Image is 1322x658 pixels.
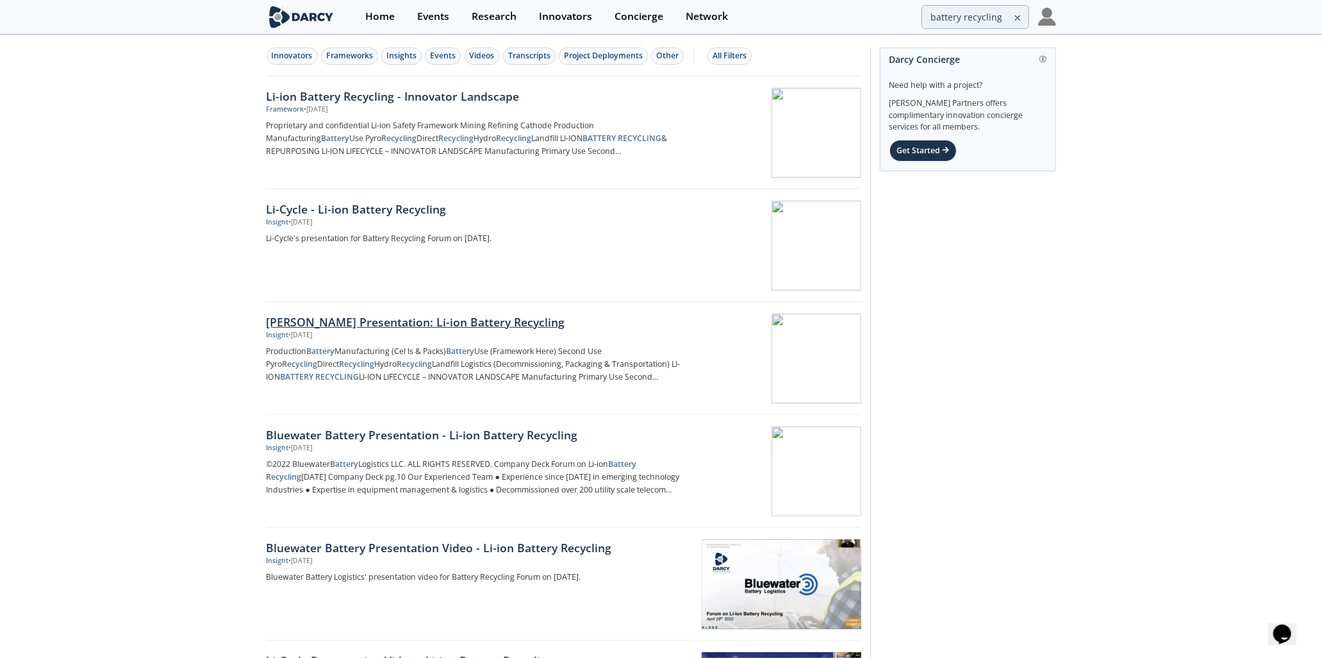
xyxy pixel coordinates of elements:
strong: Recycling [382,133,417,144]
button: Insights [381,47,422,65]
div: Insight [267,443,289,453]
img: logo-wide.svg [267,6,336,28]
div: Project Deployments [564,50,643,62]
strong: Battery [609,459,637,469]
div: Insight [267,330,289,341]
div: Get Started [889,140,957,162]
strong: Recycling [439,133,474,144]
strong: Battery [331,459,359,469]
div: Bluewater Battery Presentation Video - Li-ion Battery Recycling [267,539,691,556]
div: Need help with a project? [889,71,1046,91]
strong: Recycling [397,359,433,369]
strong: RECYCLING [618,133,662,144]
div: Events [430,50,456,62]
button: Project Deployments [559,47,648,65]
div: Insight [267,556,289,566]
div: Framework [267,105,304,115]
div: Research [472,12,516,22]
strong: BATTERY [583,133,616,144]
a: Li-Cycle - Li-ion Battery Recycling Insight •[DATE] Li-Cycle's presentation for Battery Recycling... [267,189,861,302]
div: Bluewater Battery Presentation - Li-ion Battery Recycling [267,426,691,443]
button: All Filters [707,47,752,65]
div: • [DATE] [289,330,313,341]
div: Videos [470,50,495,62]
div: • [DATE] [289,443,313,453]
p: Bluewater Battery Logistics' presentation video for Battery Recycling Forum on [DATE]. [267,571,691,584]
div: [PERSON_NAME] Partners offers complimentary innovation concierge services for all members. [889,91,1046,133]
p: Proprietary and confidential Li-ion Safety Framework Mining Refining Cathode Production Manufactu... [267,119,691,158]
strong: Recycling [497,133,532,144]
div: Transcripts [508,50,550,62]
strong: BATTERY [281,371,314,382]
div: Other [656,50,679,62]
div: Insight [267,217,289,228]
div: Events [417,12,449,22]
a: [PERSON_NAME] Presentation: Li-ion Battery Recycling Insight •[DATE] ProductionBatteryManufacturi... [267,302,861,415]
strong: Battery [322,133,350,144]
div: • [DATE] [289,217,313,228]
strong: Recycling [340,359,375,369]
iframe: chat widget [1268,607,1309,645]
strong: RECYCLING [316,371,359,382]
button: Frameworks [321,47,378,65]
div: Network [686,12,728,22]
div: Concierge [615,12,663,22]
div: Innovators [539,12,592,22]
img: information.svg [1039,56,1046,63]
div: Li-Cycle - Li-ion Battery Recycling [267,201,691,217]
p: Li-Cycle's presentation for Battery Recycling Forum on [DATE]. [267,232,691,245]
div: Home [365,12,395,22]
div: Li-ion Battery Recycling - Innovator Landscape [267,88,691,105]
a: Bluewater Battery Presentation - Li-ion Battery Recycling Insight •[DATE] ©2022 BluewaterBatteryL... [267,415,861,528]
strong: Recycling [267,471,302,482]
strong: Battery [447,346,475,357]
button: Transcripts [503,47,556,65]
div: All Filters [713,50,747,62]
div: Insights [386,50,417,62]
strong: Battery [307,346,335,357]
p: Production Manufacturing (Cel ls & Packs) Use (Framework Here) Second Use Pyro Direct Hydro Landf... [267,345,691,384]
div: Innovators [272,50,313,62]
button: Other [651,47,684,65]
a: Li-ion Battery Recycling - Innovator Landscape Framework •[DATE] Proprietary and confidential Li-... [267,76,861,189]
img: Profile [1038,8,1056,26]
div: • [DATE] [304,105,328,115]
button: Videos [465,47,500,65]
button: Events [425,47,461,65]
button: Innovators [267,47,318,65]
a: Bluewater Battery Presentation Video - Li-ion Battery Recycling Insight •[DATE] Bluewater Battery... [267,528,861,641]
div: [PERSON_NAME] Presentation: Li-ion Battery Recycling [267,314,691,330]
p: ©2022 Bluewater Logistics LLC. ALL RIGHTS RESERVED. Company Deck Forum on Li-ion [DATE] Company D... [267,458,691,496]
div: Frameworks [326,50,373,62]
div: Darcy Concierge [889,48,1046,71]
div: • [DATE] [289,556,313,566]
input: Advanced Search [921,5,1029,29]
strong: Recycling [283,359,318,369]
